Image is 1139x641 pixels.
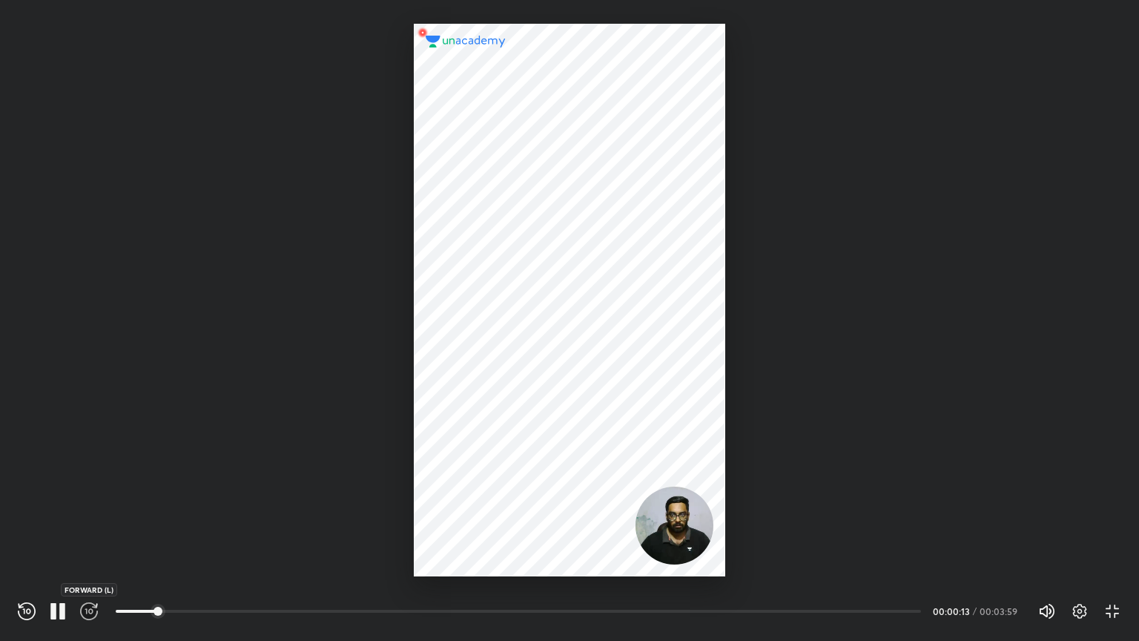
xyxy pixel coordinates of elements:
div: / [973,607,977,616]
div: FORWARD (L) [61,583,117,596]
img: wMgqJGBwKWe8AAAAABJRU5ErkJggg== [414,24,432,42]
img: logo.2a7e12a2.svg [426,36,506,47]
div: 00:00:13 [933,607,970,616]
div: 00:03:59 [980,607,1020,616]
